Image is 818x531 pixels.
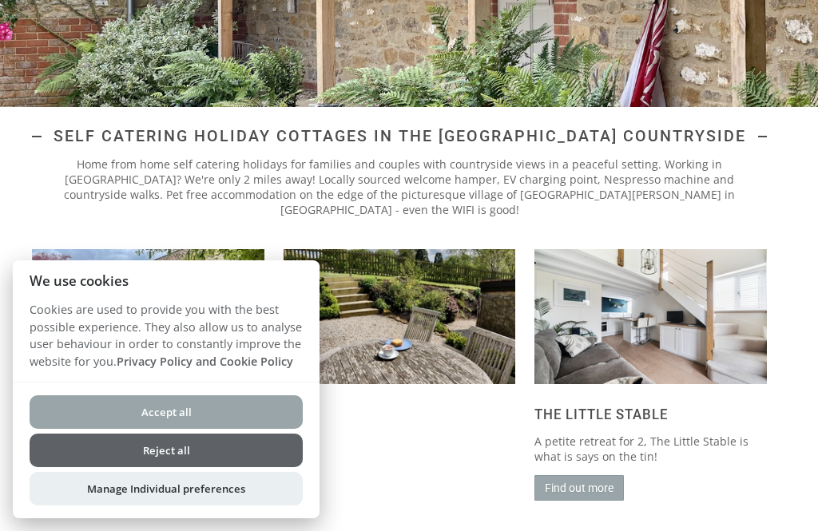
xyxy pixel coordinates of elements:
[534,249,767,384] img: 870B9D77-3416-4C18-A154-B09F6FB7E3B1.full.jpeg
[30,395,303,429] button: Accept all
[13,273,320,288] h2: We use cookies
[42,127,758,145] span: Self catering holiday cottages in the [GEOGRAPHIC_DATA] countryside
[534,475,624,501] a: Find out more
[30,434,303,467] button: Reject all
[32,157,767,217] p: Home from home self catering holidays for families and couples with countryside views in a peacef...
[32,249,264,384] img: 0EDE2B50-5048-491D-AC92-839070350169.full.jpeg
[117,354,293,369] a: Privacy Policy and Cookie Policy
[13,301,320,382] p: Cookies are used to provide you with the best possible experience. They also allow us to analyse ...
[534,406,767,422] h2: The Little Stable
[30,472,303,505] button: Manage Individual preferences
[284,249,516,384] img: 4B7410BE-99C3-40D6-9D83-D18953FB7D2E_1_201_a.full.jpeg
[534,434,767,464] p: A petite retreat for 2, The Little Stable is what is says on the tin!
